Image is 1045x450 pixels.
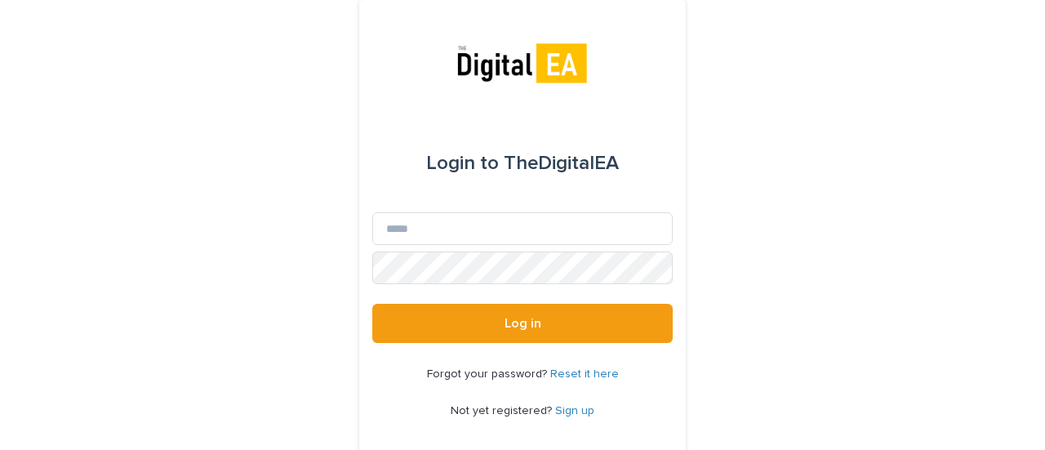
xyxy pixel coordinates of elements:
[550,368,619,380] a: Reset it here
[372,304,673,343] button: Log in
[555,405,594,417] a: Sign up
[451,405,555,417] span: Not yet registered?
[505,317,541,330] span: Log in
[426,154,499,173] span: Login to
[452,39,593,88] img: mpnAKsivTWiDOsumdcjk
[426,140,619,186] div: TheDigitalEA
[427,368,550,380] span: Forgot your password?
